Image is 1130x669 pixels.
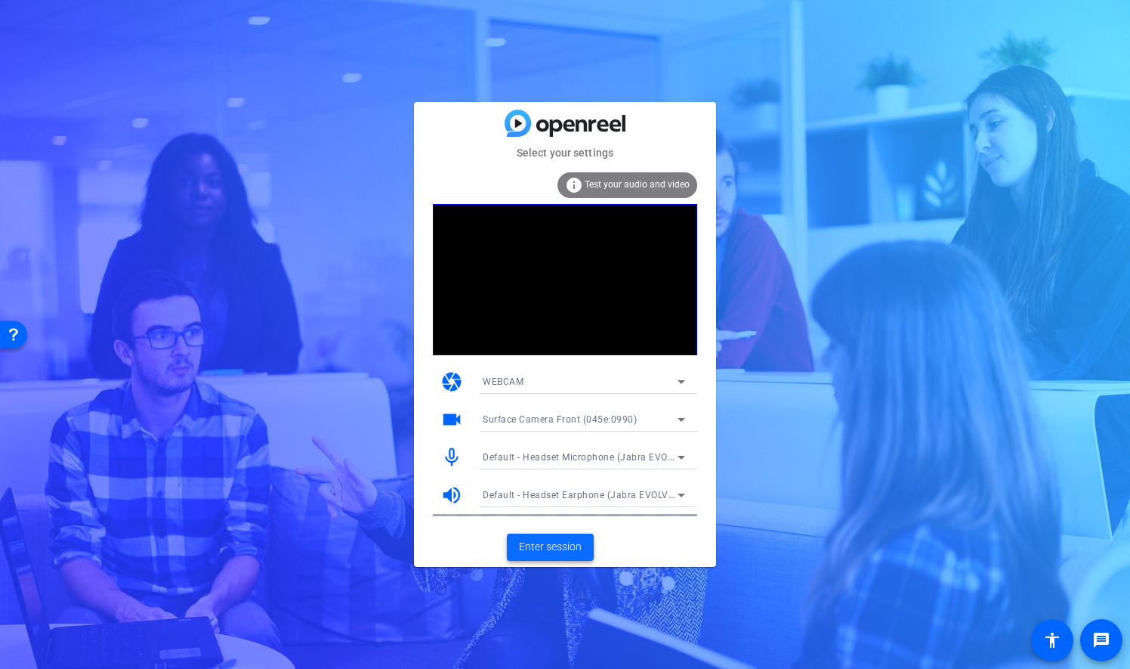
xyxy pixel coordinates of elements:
span: WEBCAM [483,376,523,387]
mat-icon: message [1092,631,1110,649]
span: Surface Camera Front (045e:0990) [483,414,637,425]
button: Enter session [507,534,594,561]
mat-icon: mic_none [440,446,463,469]
span: Default - Headset Microphone (Jabra EVOLVE 30 II) (0b0e:0312) [483,451,766,463]
mat-icon: volume_up [440,484,463,506]
mat-card-subtitle: Select your settings [414,144,716,161]
mat-icon: videocam [440,408,463,431]
mat-icon: camera [440,370,463,393]
span: Enter session [519,539,582,555]
mat-icon: accessibility [1043,631,1061,649]
mat-icon: info [565,176,583,194]
span: Default - Headset Earphone (Jabra EVOLVE 30 II) (0b0e:0312) [483,488,756,500]
img: blue-gradient.svg [505,110,625,136]
span: Test your audio and video [585,179,690,190]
